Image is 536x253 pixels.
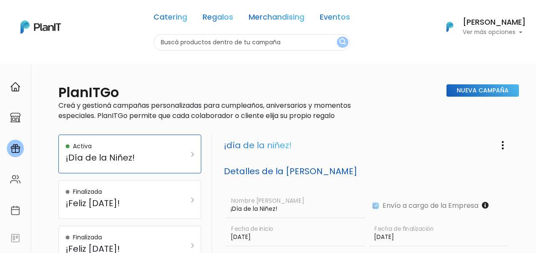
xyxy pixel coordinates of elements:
[66,198,175,208] h5: ¡Feliz [DATE]!
[10,233,20,243] img: feedback-78b5a0c8f98aac82b08bfc38622c3050aee476f2c9584af64705fc4e61158814.svg
[203,14,233,24] a: Regalos
[446,84,519,97] a: Nueva Campaña
[369,221,509,246] input: Fecha de finalización
[191,152,194,157] img: arrow_right-9280cc79ecefa84298781467ce90b80af3baf8c02d32ced3b0099fbab38e4a3c.svg
[379,201,478,211] label: Envío a cargo de la Empresa
[58,135,201,173] a: Activa ¡Día de la Niñez!
[10,144,20,154] img: campaigns-02234683943229c281be62815700db0a1741e53638e28bf9629b52c665b00959.svg
[191,198,194,202] img: arrow_right-9280cc79ecefa84298781467ce90b80af3baf8c02d32ced3b0099fbab38e4a3c.svg
[249,14,304,24] a: Merchandising
[73,142,92,151] p: Activa
[154,14,187,24] a: Catering
[10,205,20,216] img: calendar-87d922413cdce8b2cf7b7f5f62616a5cf9e4887200fb71536465627b3292af00.svg
[58,84,119,101] h2: PlanITGo
[73,187,102,196] p: Finalizada
[226,221,365,246] input: Fecha de inicio
[10,174,20,184] img: people-662611757002400ad9ed0e3c099ab2801c6687ba6c219adb57efc949bc21e19d.svg
[58,101,365,121] p: Creá y gestioná campañas personalizadas para cumpleaños, aniversarios y momentos especiales. Plan...
[320,14,350,24] a: Eventos
[463,29,526,35] p: Ver más opciones
[339,38,346,46] img: search_button-432b6d5273f82d61273b3651a40e1bd1b912527efae98b1b7a1b2c0702e16a8d.svg
[224,140,292,150] h3: ¡día de la niñez!
[20,20,61,34] img: PlanIt Logo
[226,193,365,218] input: Nombre de Campaña
[66,152,175,163] h5: ¡Día de la Niñez!
[10,112,20,123] img: marketplace-4ceaa7011d94191e9ded77b95e3339b90024bf715f7c57f8cf31f2d8c509eaba.svg
[440,17,459,36] img: PlanIt Logo
[224,166,514,176] h5: Detalles de la [PERSON_NAME]
[498,140,508,150] img: three-dots-vertical-1c7d3df731e7ea6fb33cf85414993855b8c0a129241e2961993354d720c67b51.svg
[463,19,526,26] h6: [PERSON_NAME]
[10,82,20,92] img: home-e721727adea9d79c4d83392d1f703f7f8bce08238fde08b1acbfd93340b81755.svg
[191,243,194,248] img: arrow_right-9280cc79ecefa84298781467ce90b80af3baf8c02d32ced3b0099fbab38e4a3c.svg
[73,233,102,242] p: Finalizada
[154,34,350,51] input: Buscá productos dentro de tu campaña
[435,16,526,38] button: PlanIt Logo [PERSON_NAME] Ver más opciones
[58,180,201,219] a: Finalizada ¡Feliz [DATE]!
